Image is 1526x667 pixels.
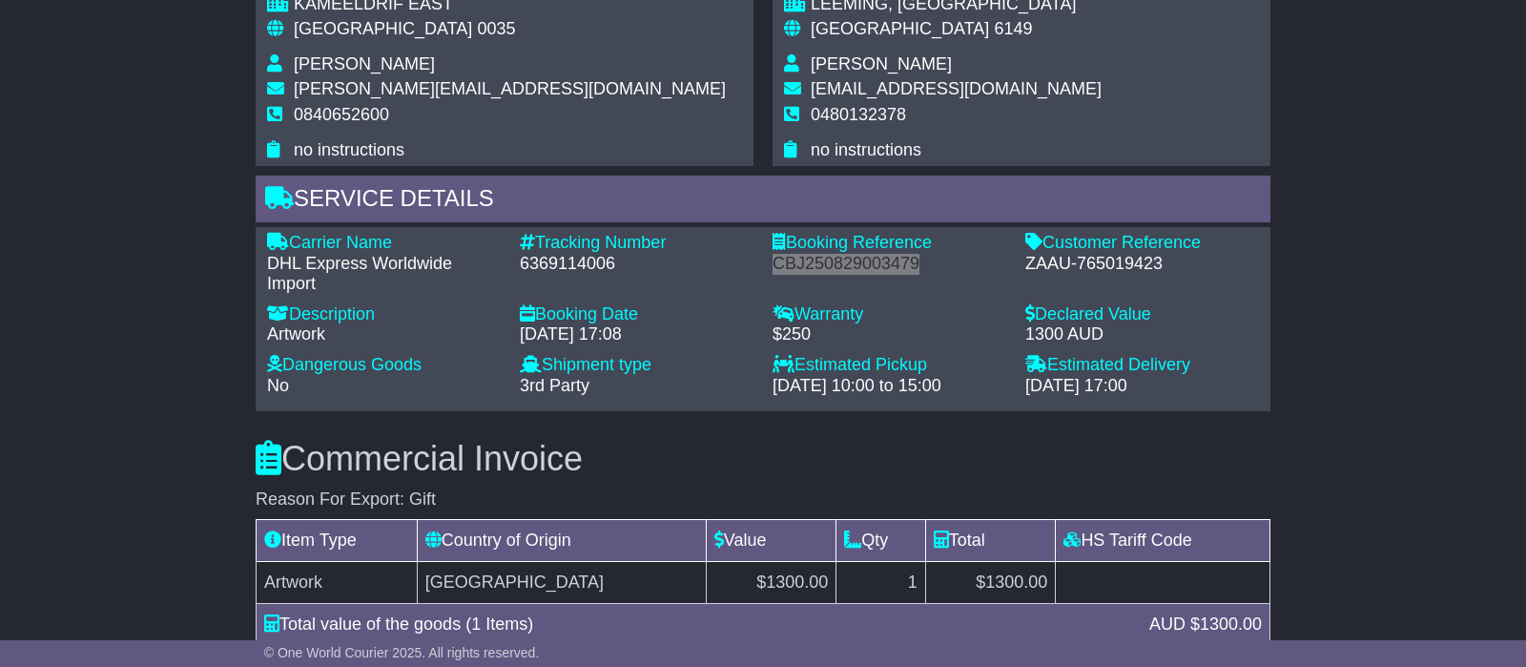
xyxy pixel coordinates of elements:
div: DHL Express Worldwide Import [267,254,501,295]
div: $250 [773,324,1006,345]
div: Artwork [267,324,501,345]
div: [DATE] 10:00 to 15:00 [773,376,1006,397]
span: 0480132378 [811,105,906,124]
span: [PERSON_NAME][EMAIL_ADDRESS][DOMAIN_NAME] [294,79,726,98]
td: Value [706,520,836,562]
td: [GEOGRAPHIC_DATA] [417,562,706,604]
td: Qty [836,520,925,562]
td: Artwork [257,562,418,604]
span: © One World Courier 2025. All rights reserved. [264,645,540,660]
span: [EMAIL_ADDRESS][DOMAIN_NAME] [811,79,1102,98]
div: Tracking Number [520,233,753,254]
td: Country of Origin [417,520,706,562]
td: Item Type [257,520,418,562]
div: [DATE] 17:00 [1025,376,1259,397]
div: Reason For Export: Gift [256,490,1270,511]
div: Estimated Delivery [1025,355,1259,376]
div: Total value of the goods (1 Items) [255,612,1140,637]
div: 6369114006 [520,254,753,275]
td: HS Tariff Code [1056,520,1270,562]
span: 6149 [994,19,1032,38]
h3: Commercial Invoice [256,440,1270,478]
div: Description [267,304,501,325]
div: Estimated Pickup [773,355,1006,376]
div: Carrier Name [267,233,501,254]
div: [DATE] 17:08 [520,324,753,345]
span: [GEOGRAPHIC_DATA] [294,19,472,38]
div: CBJ250829003479 [773,254,1006,275]
div: AUD $1300.00 [1140,612,1271,637]
div: Service Details [256,176,1270,227]
div: Booking Date [520,304,753,325]
div: Dangerous Goods [267,355,501,376]
span: no instructions [294,140,404,159]
div: Shipment type [520,355,753,376]
span: 0840652600 [294,105,389,124]
span: [PERSON_NAME] [294,54,435,73]
span: [GEOGRAPHIC_DATA] [811,19,989,38]
td: $1300.00 [706,562,836,604]
span: No [267,376,289,395]
span: 3rd Party [520,376,589,395]
div: 1300 AUD [1025,324,1259,345]
td: Total [925,520,1056,562]
span: 0035 [477,19,515,38]
div: Declared Value [1025,304,1259,325]
td: 1 [836,562,925,604]
span: no instructions [811,140,921,159]
div: ZAAU-765019423 [1025,254,1259,275]
td: $1300.00 [925,562,1056,604]
div: Customer Reference [1025,233,1259,254]
div: Warranty [773,304,1006,325]
span: [PERSON_NAME] [811,54,952,73]
div: Booking Reference [773,233,1006,254]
